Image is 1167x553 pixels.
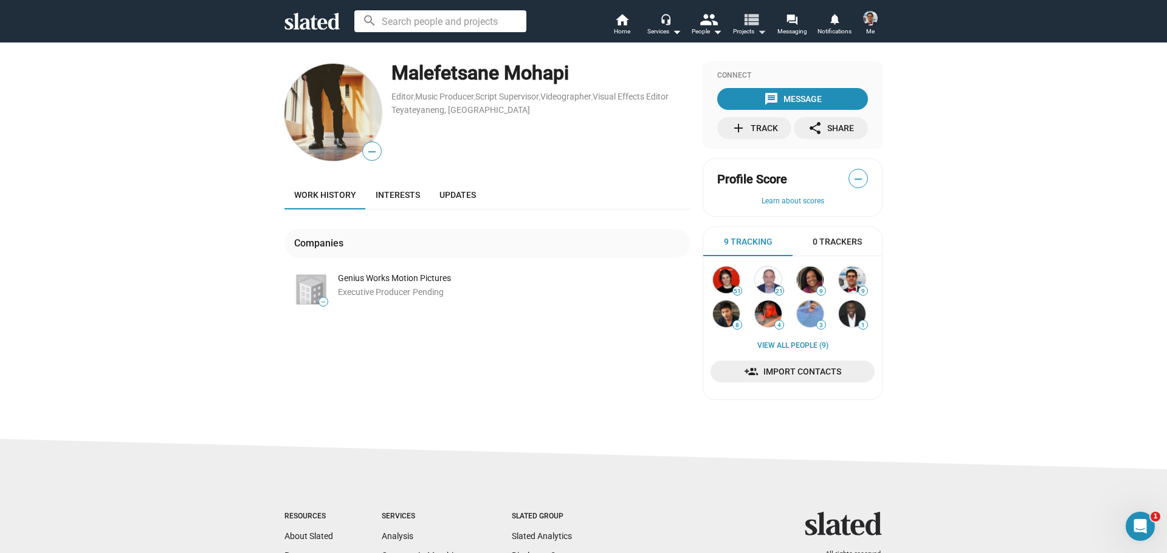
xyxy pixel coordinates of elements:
[294,237,348,249] div: Companies
[786,13,797,25] mat-icon: forum
[413,287,444,297] span: Pending
[354,10,526,32] input: Search people and projects
[294,190,356,200] span: Work history
[1151,512,1160,521] span: 1
[338,287,410,297] span: Executive Producer
[284,64,382,161] img: Malefetsane Mohapi
[720,361,865,382] span: Import Contacts
[284,180,366,209] a: Work history
[797,266,824,293] img: AlgeRita Wynn
[512,512,594,521] div: Slated Group
[771,12,813,39] a: Messaging
[686,12,728,39] button: People
[808,121,822,135] mat-icon: share
[808,117,854,139] div: Share
[593,92,669,101] a: Visual Effects Editor
[717,117,791,139] button: Track
[382,531,413,541] a: Analysis
[757,341,828,351] a: View all People (9)
[474,94,475,101] span: ,
[863,11,878,25] img: Gerard Lima
[713,266,740,293] img: Lukas Gage
[728,12,771,39] button: Projects
[859,288,867,295] span: 9
[319,299,328,305] span: —
[794,117,868,139] button: Share
[338,273,690,284] div: Genius Works Motion Pictures
[692,24,722,39] div: People
[713,300,740,327] img: Kevin Kreider
[711,361,875,382] a: Import Contacts
[717,197,868,206] button: Learn about scores
[777,24,807,39] span: Messaging
[797,300,824,327] img: Mohsin Ali
[647,24,681,39] div: Services
[284,512,333,521] div: Resources
[775,322,783,329] span: 4
[391,105,530,115] a: Teyateyaneng, [GEOGRAPHIC_DATA]
[731,121,746,135] mat-icon: add
[817,288,825,295] span: 9
[717,88,868,110] button: Message
[363,144,381,160] span: —
[754,24,769,39] mat-icon: arrow_drop_down
[755,266,782,293] img: Surya Thotapalli
[669,24,684,39] mat-icon: arrow_drop_down
[376,190,420,200] span: Interests
[764,88,822,110] div: Message
[391,60,690,86] div: Malefetsane Mohapi
[818,24,852,39] span: Notifications
[391,92,414,101] a: Editor
[297,275,326,304] img: Genius Works Motion Pictures
[284,531,333,541] a: About Slated
[813,236,862,248] span: 0 Trackers
[764,92,779,106] mat-icon: message
[591,94,593,101] span: ,
[733,322,742,329] span: 8
[717,171,787,188] span: Profile Score
[1126,512,1155,541] iframe: Intercom live chat
[731,117,778,139] div: Track
[856,8,885,40] button: Gerard LimaMe
[382,512,463,521] div: Services
[643,12,686,39] button: Services
[414,94,415,101] span: ,
[839,300,866,327] img: Adekunle Sijuade
[775,288,783,295] span: 21
[717,71,868,81] div: Connect
[849,171,867,187] span: —
[710,24,725,39] mat-icon: arrow_drop_down
[839,266,866,293] img: Gerard Lima
[540,92,591,101] a: Videographer
[660,13,671,24] mat-icon: headset_mic
[614,24,630,39] span: Home
[724,236,773,248] span: 9 Tracking
[539,94,540,101] span: ,
[859,322,867,329] span: 1
[700,10,717,28] mat-icon: people
[415,92,474,101] a: Music Producer
[817,322,825,329] span: 3
[475,92,539,101] a: Script Supervisor
[512,531,572,541] a: Slated Analytics
[439,190,476,200] span: Updates
[866,24,875,39] span: Me
[742,10,760,28] mat-icon: view_list
[828,13,840,24] mat-icon: notifications
[733,24,766,39] span: Projects
[813,12,856,39] a: Notifications
[430,180,486,209] a: Updates
[755,300,782,327] img: Nurgazieva Zhumagul
[733,288,742,295] span: 51
[614,12,629,27] mat-icon: home
[601,12,643,39] a: Home
[366,180,430,209] a: Interests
